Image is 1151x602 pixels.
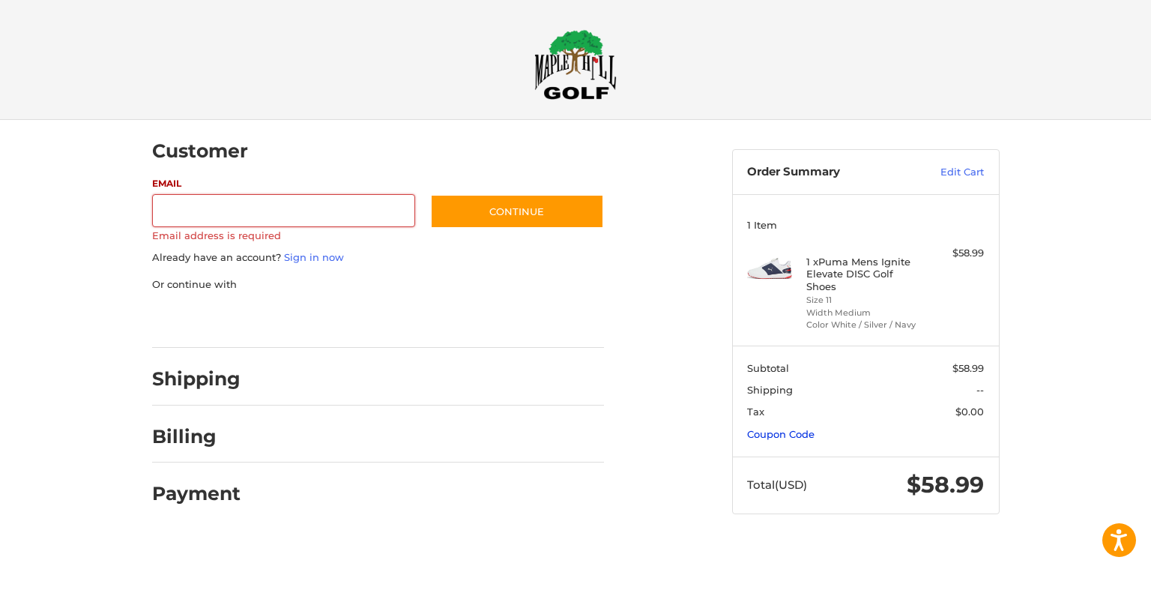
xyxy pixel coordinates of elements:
span: Subtotal [747,362,789,374]
iframe: PayPal-paypal [147,307,259,334]
h2: Payment [152,482,241,505]
span: Total (USD) [747,478,807,492]
h2: Customer [152,139,248,163]
span: $0.00 [955,406,984,418]
p: Or continue with [152,277,604,292]
iframe: PayPal-paylater [274,307,387,334]
button: Continue [430,194,604,229]
a: Coupon Code [747,428,815,440]
h2: Shipping [152,367,241,391]
div: $58.99 [925,246,984,261]
span: $58.99 [952,362,984,374]
li: Size 11 [806,294,921,307]
h3: 1 Item [747,219,984,231]
a: Edit Cart [908,165,984,180]
li: Color White / Silver / Navy [806,319,921,331]
p: Already have an account? [152,250,604,265]
img: Maple Hill Golf [534,29,617,100]
label: Email [152,177,416,190]
span: Tax [747,406,764,418]
a: Sign in now [284,251,344,263]
li: Width Medium [806,307,921,319]
h3: Order Summary [747,165,908,180]
h2: Billing [152,425,240,448]
span: Shipping [747,384,793,396]
h4: 1 x Puma Mens Ignite Elevate DISC Golf Shoes [806,256,921,292]
label: Email address is required [152,229,416,241]
iframe: PayPal-venmo [401,307,513,334]
span: -- [976,384,984,396]
span: $58.99 [907,471,984,499]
